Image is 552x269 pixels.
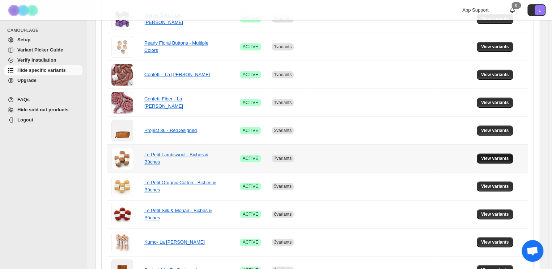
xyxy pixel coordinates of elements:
[144,208,212,220] a: Le Petit Silk & Mohair - Biches & Bûches
[111,231,133,253] img: Kumo- La Bien Aimée
[144,239,205,245] a: Kumo- La [PERSON_NAME]
[481,72,509,78] span: View variants
[274,72,292,77] span: 1 variants
[144,96,183,109] a: Confetti Fiber - La [PERSON_NAME]
[477,153,513,164] button: View variants
[144,72,210,77] a: Confetti - La [PERSON_NAME]
[477,125,513,136] button: View variants
[477,237,513,247] button: View variants
[4,35,82,45] a: Setup
[243,183,258,189] span: ACTIVE
[274,100,292,105] span: 1 variants
[17,97,30,102] span: FAQs
[6,0,42,20] img: Camouflage
[17,107,69,112] span: Hide sold out products
[481,183,509,189] span: View variants
[535,5,545,15] span: Avatar with initials L
[274,44,292,49] span: 1 variants
[522,240,543,262] div: Open chat
[462,7,488,13] span: App Support
[17,37,30,42] span: Setup
[243,128,258,133] span: ACTIVE
[111,92,133,113] img: Confetti Fiber - La Bien Aimée
[274,156,292,161] span: 7 variants
[4,45,82,55] a: Variant Picker Guide
[111,175,133,197] img: Le Petit Organic Cotton - Biches & Bûches
[4,75,82,86] a: Upgrade
[481,128,509,133] span: View variants
[481,239,509,245] span: View variants
[477,209,513,219] button: View variants
[477,181,513,191] button: View variants
[477,70,513,80] button: View variants
[17,117,33,123] span: Logout
[144,180,216,193] a: Le Petit Organic Cotton - Biches & Bûches
[17,78,37,83] span: Upgrade
[509,7,516,14] a: 0
[111,120,133,141] img: Project 36 - Re:Designed
[111,64,133,86] img: Confetti - La Bien Aimée
[481,211,509,217] span: View variants
[4,55,82,65] a: Verify Installation
[144,128,197,133] a: Project 36 - Re:Designed
[477,98,513,108] button: View variants
[274,184,292,189] span: 5 variants
[17,67,66,73] span: Hide specific variants
[7,28,83,33] span: CAMOUFLAGE
[511,2,521,9] div: 0
[243,239,258,245] span: ACTIVE
[4,65,82,75] a: Hide specific variants
[527,4,545,16] button: Avatar with initials L
[243,100,258,105] span: ACTIVE
[243,211,258,217] span: ACTIVE
[481,156,509,161] span: View variants
[17,57,56,63] span: Verify Installation
[481,44,509,50] span: View variants
[4,115,82,125] a: Logout
[144,40,208,53] a: Pearly Floral Buttons - Multiple Colors
[274,212,292,217] span: 6 variants
[539,8,541,12] text: L
[111,203,133,225] img: Le Petit Silk & Mohair - Biches & Bûches
[243,44,258,50] span: ACTIVE
[477,42,513,52] button: View variants
[111,36,133,58] img: Pearly Floral Buttons - Multiple Colors
[111,148,133,169] img: Le Petit Lambswool - Biches & Bûches
[243,156,258,161] span: ACTIVE
[243,72,258,78] span: ACTIVE
[274,240,292,245] span: 3 variants
[144,152,208,165] a: Le Petit Lambswool - Biches & Bûches
[4,105,82,115] a: Hide sold out products
[481,100,509,105] span: View variants
[4,95,82,105] a: FAQs
[17,47,63,53] span: Variant Picker Guide
[274,128,292,133] span: 2 variants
